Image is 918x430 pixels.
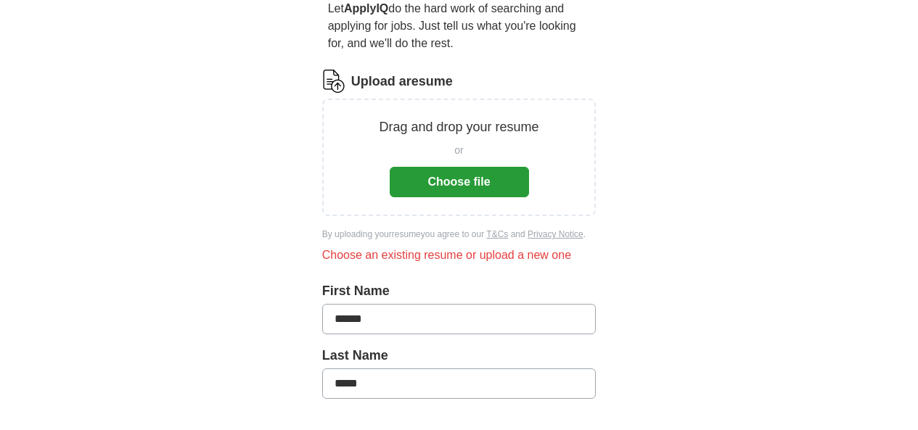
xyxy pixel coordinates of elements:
p: Drag and drop your resume [379,117,538,137]
label: First Name [322,281,597,301]
div: Choose an existing resume or upload a new one [322,247,597,264]
div: By uploading your resume you agree to our and . [322,228,597,241]
a: T&Cs [486,229,508,239]
strong: ApplyIQ [344,2,388,15]
span: or [454,143,463,158]
img: CV Icon [322,70,345,93]
label: Last Name [322,346,597,365]
a: Privacy Notice [528,229,583,239]
button: Choose file [390,167,529,197]
label: Upload a resume [351,72,453,91]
